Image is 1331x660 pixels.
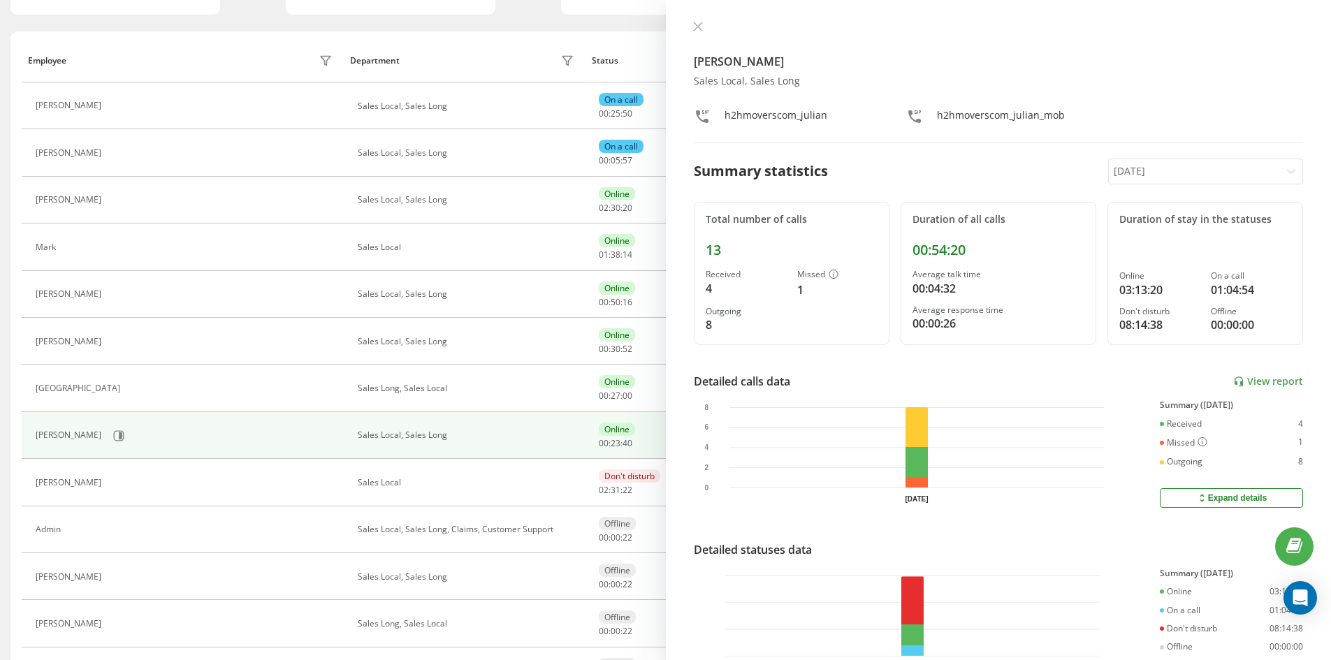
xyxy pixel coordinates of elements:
span: 27 [611,390,620,402]
div: 08:14:38 [1119,316,1200,333]
div: Offline [1160,642,1193,652]
span: 40 [623,437,632,449]
div: Online [599,187,635,200]
div: [PERSON_NAME] [36,478,105,487]
button: Expand details [1160,488,1303,508]
span: 57 [623,154,632,166]
span: 14 [623,249,632,261]
div: : : [599,203,632,213]
span: 16 [623,296,632,308]
div: Outgoing [706,307,786,316]
div: [PERSON_NAME] [36,337,105,346]
div: 4 [706,280,786,297]
span: 31 [611,484,620,496]
div: Received [1160,419,1202,429]
div: Sales Local, Sales Long [358,289,578,299]
div: Online [599,423,635,436]
div: 1 [797,281,878,298]
span: 00 [599,296,609,308]
div: 00:00:26 [912,315,1084,332]
span: 00 [599,154,609,166]
div: : : [599,580,632,589]
div: Offline [1211,307,1291,316]
div: On a call [1160,606,1200,615]
div: : : [599,298,632,307]
div: Online [599,281,635,295]
div: Average talk time [912,270,1084,279]
span: 30 [611,202,620,214]
span: 50 [611,296,620,308]
div: Outgoing [1160,457,1202,467]
div: : : [599,533,632,543]
div: Total number of calls [706,214,878,226]
div: On a call [599,93,643,106]
div: Mark [36,242,59,252]
div: Duration of all calls [912,214,1084,226]
span: 50 [623,108,632,119]
div: Sales Local, Sales Long [694,75,1304,87]
div: Summary ([DATE]) [1160,569,1303,578]
text: 6 [704,424,708,432]
div: h2hmoverscom_julian [725,108,827,129]
div: Employee [28,56,66,66]
div: Sales Long, Sales Local [358,619,578,629]
span: 22 [623,484,632,496]
span: 00 [599,108,609,119]
span: 00 [611,625,620,637]
div: 08:14:38 [1270,624,1303,633]
text: 2 [704,464,708,471]
div: Open Intercom Messenger [1283,581,1317,615]
div: Expand details [1196,492,1267,504]
div: Summary statistics [694,161,828,182]
div: [GEOGRAPHIC_DATA] [36,383,124,393]
div: Missed [1160,437,1207,448]
div: Don't disturb [599,469,660,483]
span: 22 [623,531,632,543]
div: Sales Local, Sales Long [358,572,578,582]
div: [PERSON_NAME] [36,430,105,440]
div: Sales Local, Sales Long [358,101,578,111]
div: Sales Local, Sales Long [358,337,578,346]
div: Sales Local, Sales Long [358,430,578,440]
div: : : [599,626,632,636]
div: Detailed calls data [694,373,790,390]
span: 00 [599,578,609,590]
div: 01:04:54 [1270,606,1303,615]
span: 25 [611,108,620,119]
div: Online [599,328,635,342]
span: 00 [599,343,609,355]
div: Duration of stay in the statuses [1119,214,1291,226]
span: 02 [599,484,609,496]
div: : : [599,391,632,401]
text: 8 [704,404,708,411]
span: 00 [599,390,609,402]
div: Sales Local, Sales Long [358,148,578,158]
div: Online [599,375,635,388]
div: Sales Long, Sales Local [358,383,578,393]
div: Online [1160,587,1192,596]
div: Offline [599,610,636,624]
span: 05 [611,154,620,166]
div: 00:04:32 [912,280,1084,297]
div: Don't disturb [1119,307,1200,316]
div: Offline [599,517,636,530]
div: [PERSON_NAME] [36,101,105,110]
span: 30 [611,343,620,355]
span: 23 [611,437,620,449]
span: 00 [599,625,609,637]
div: On a call [599,140,643,153]
div: Offline [599,564,636,577]
text: 0 [704,484,708,492]
div: 00:00:00 [1270,642,1303,652]
div: : : [599,344,632,354]
div: : : [599,156,632,166]
span: 00 [599,531,609,543]
div: [PERSON_NAME] [36,148,105,158]
div: Detailed statuses data [694,541,812,558]
div: Sales Local, Sales Long, Claims, Customer Support [358,525,578,534]
span: 22 [623,625,632,637]
div: [PERSON_NAME] [36,289,105,299]
div: 1 [1298,437,1303,448]
span: 00 [623,390,632,402]
div: : : [599,439,632,448]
